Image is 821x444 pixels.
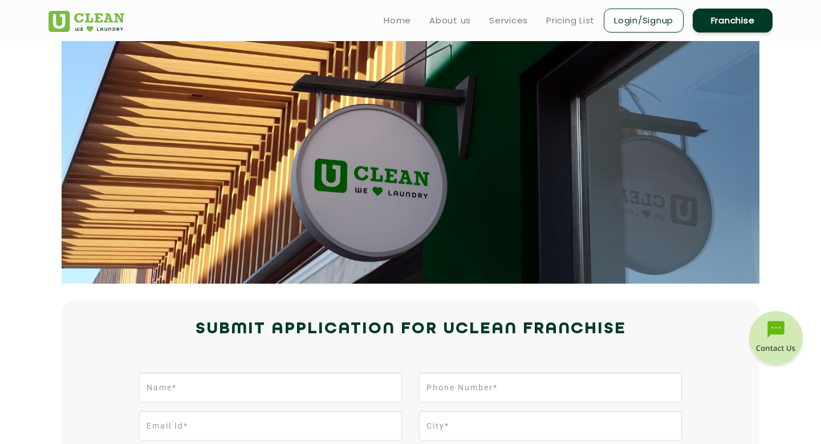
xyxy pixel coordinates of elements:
[419,373,682,402] input: Phone Number*
[546,14,595,27] a: Pricing List
[139,411,402,441] input: Email Id*
[489,14,528,27] a: Services
[139,373,402,402] input: Name*
[693,9,773,33] a: Franchise
[384,14,411,27] a: Home
[48,316,773,343] h2: Submit Application for UCLEAN FRANCHISE
[604,9,684,33] a: Login/Signup
[419,411,682,441] input: City*
[747,311,804,368] img: contact-btn
[48,11,124,32] img: UClean Laundry and Dry Cleaning
[429,14,471,27] a: About us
